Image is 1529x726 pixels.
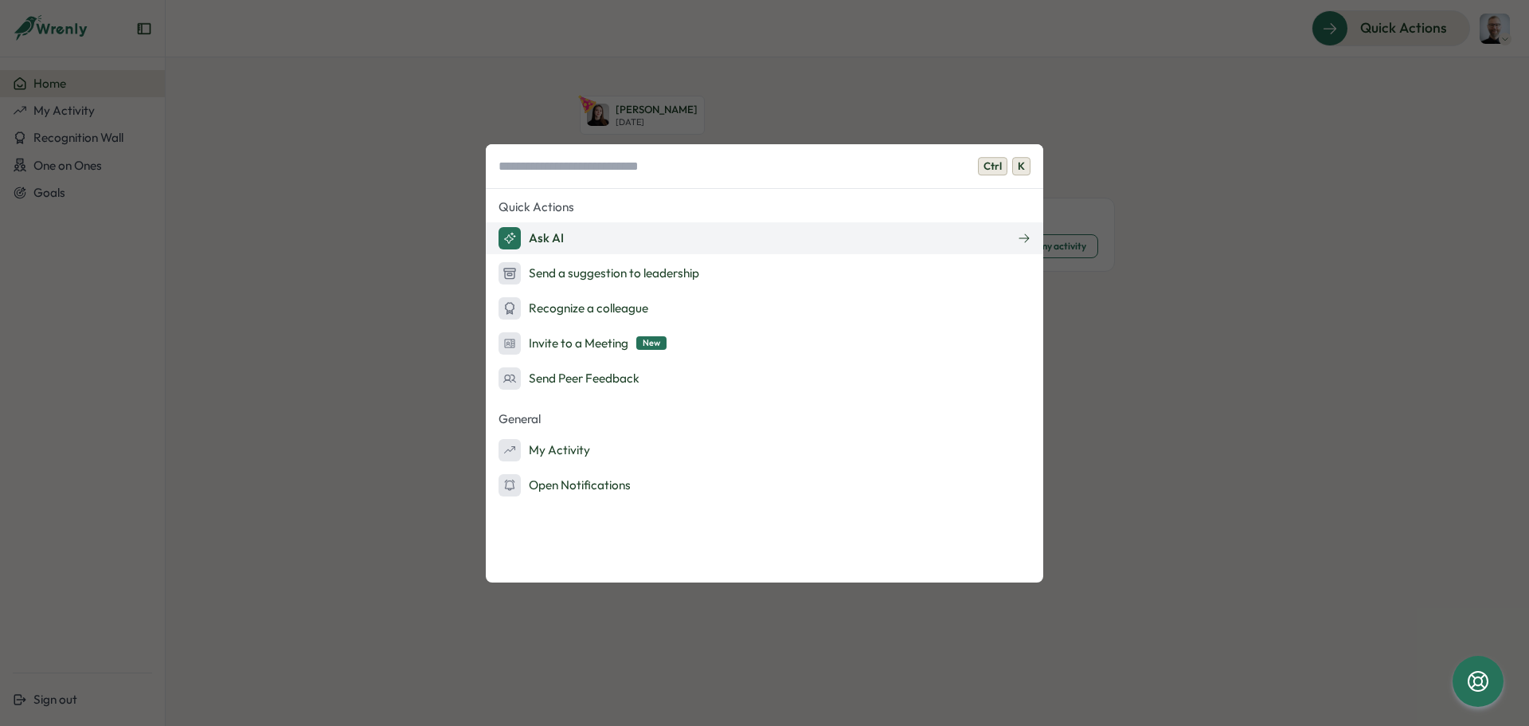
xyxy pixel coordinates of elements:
span: K [1012,157,1030,176]
button: Send Peer Feedback [486,363,1043,394]
div: My Activity [499,439,590,461]
div: Open Notifications [499,474,631,496]
div: Send Peer Feedback [499,367,639,390]
span: New [636,336,667,350]
span: Ctrl [978,157,1007,176]
div: Invite to a Meeting [499,332,667,355]
div: Send a suggestion to leadership [499,262,699,285]
button: Open Notifications [486,469,1043,501]
div: Ask AI [499,227,564,249]
p: General [486,407,1043,431]
button: Recognize a colleague [486,292,1043,324]
button: Send a suggestion to leadership [486,257,1043,289]
button: My Activity [486,434,1043,466]
button: Invite to a MeetingNew [486,328,1043,359]
p: Quick Actions [486,195,1043,219]
button: Ask AI [486,222,1043,254]
div: Recognize a colleague [499,297,648,320]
